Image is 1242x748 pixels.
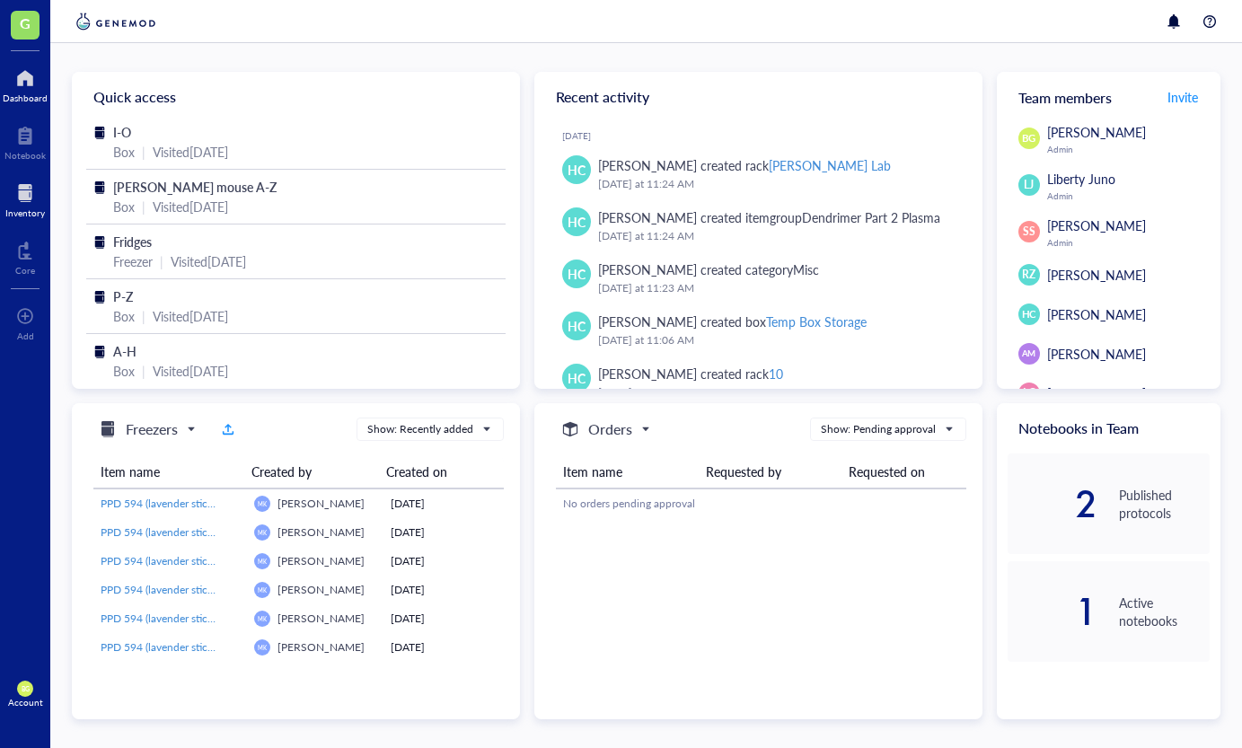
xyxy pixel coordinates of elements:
[1119,594,1210,629] div: Active notebooks
[391,582,497,598] div: [DATE]
[258,529,267,536] span: MK
[126,418,178,440] h5: Freezers
[997,403,1220,453] div: Notebooks in Team
[21,685,29,693] span: BG
[160,251,163,271] div: |
[277,639,365,655] span: [PERSON_NAME]
[1022,267,1035,283] span: RZ
[17,330,34,341] div: Add
[101,553,240,569] a: PPD 594 (lavender sticker)
[113,142,135,162] div: Box
[793,260,819,278] div: Misc
[244,455,379,488] th: Created by
[101,639,240,656] a: PPD 594 (lavender sticker)
[258,615,267,622] span: MK
[153,306,228,326] div: Visited [DATE]
[5,179,45,218] a: Inventory
[598,331,954,349] div: [DATE] at 11:06 AM
[1047,170,1115,188] span: Liberty Juno
[1167,88,1198,106] span: Invite
[1047,305,1146,323] span: [PERSON_NAME]
[101,582,240,598] a: PPD 594 (lavender sticker)
[258,558,267,565] span: MK
[769,156,891,174] div: [PERSON_NAME] Lab
[142,361,145,381] div: |
[1047,237,1210,248] div: Admin
[101,524,225,540] span: PPD 594 (lavender sticker)
[1023,385,1035,401] span: LC
[4,150,46,161] div: Notebook
[113,306,135,326] div: Box
[258,500,267,507] span: MK
[20,12,31,34] span: G
[113,233,152,251] span: Fridges
[277,496,365,511] span: [PERSON_NAME]
[766,312,867,330] div: Temp Box Storage
[568,316,586,336] span: HC
[562,130,968,141] div: [DATE]
[1047,190,1210,201] div: Admin
[598,312,867,331] div: [PERSON_NAME] created box
[391,639,497,656] div: [DATE]
[549,148,968,200] a: HC[PERSON_NAME] created rack[PERSON_NAME] Lab[DATE] at 11:24 AM
[821,421,936,437] div: Show: Pending approval
[997,72,1220,122] div: Team members
[391,496,497,512] div: [DATE]
[598,279,954,297] div: [DATE] at 11:23 AM
[1047,144,1210,154] div: Admin
[4,121,46,161] a: Notebook
[277,582,365,597] span: [PERSON_NAME]
[258,644,267,651] span: MK
[142,197,145,216] div: |
[379,455,498,488] th: Created on
[113,361,135,381] div: Box
[8,697,43,708] div: Account
[568,160,586,180] span: HC
[15,236,35,276] a: Core
[549,356,968,409] a: HC[PERSON_NAME] created rack10[DATE] at 11:02 AM
[15,265,35,276] div: Core
[101,582,225,597] span: PPD 594 (lavender sticker)
[1047,266,1146,284] span: [PERSON_NAME]
[142,306,145,326] div: |
[1022,131,1036,146] span: BG
[391,611,497,627] div: [DATE]
[841,455,967,488] th: Requested on
[1047,345,1146,363] span: [PERSON_NAME]
[72,11,160,32] img: genemod-logo
[3,64,48,103] a: Dashboard
[113,342,137,360] span: A-H
[113,287,133,305] span: P-Z
[101,639,225,655] span: PPD 594 (lavender sticker)
[1022,348,1035,360] span: AM
[568,212,586,232] span: HC
[113,123,131,141] span: I-O
[598,260,819,279] div: [PERSON_NAME] created category
[101,496,225,511] span: PPD 594 (lavender sticker)
[1047,216,1146,234] span: [PERSON_NAME]
[101,553,225,568] span: PPD 594 (lavender sticker)
[171,251,246,271] div: Visited [DATE]
[1023,224,1035,240] span: SS
[588,418,632,440] h5: Orders
[556,455,699,488] th: Item name
[1024,177,1034,193] span: LJ
[5,207,45,218] div: Inventory
[1047,123,1146,141] span: [PERSON_NAME]
[563,496,959,512] div: No orders pending approval
[391,553,497,569] div: [DATE]
[153,142,228,162] div: Visited [DATE]
[1167,83,1199,111] button: Invite
[153,197,228,216] div: Visited [DATE]
[1008,489,1098,518] div: 2
[549,304,968,356] a: HC[PERSON_NAME] created boxTemp Box Storage[DATE] at 11:06 AM
[113,178,277,196] span: [PERSON_NAME] mouse A-Z
[277,524,365,540] span: [PERSON_NAME]
[72,72,520,122] div: Quick access
[1047,384,1146,402] span: [PERSON_NAME]
[391,524,497,541] div: [DATE]
[113,251,153,271] div: Freezer
[3,92,48,103] div: Dashboard
[598,175,954,193] div: [DATE] at 11:24 AM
